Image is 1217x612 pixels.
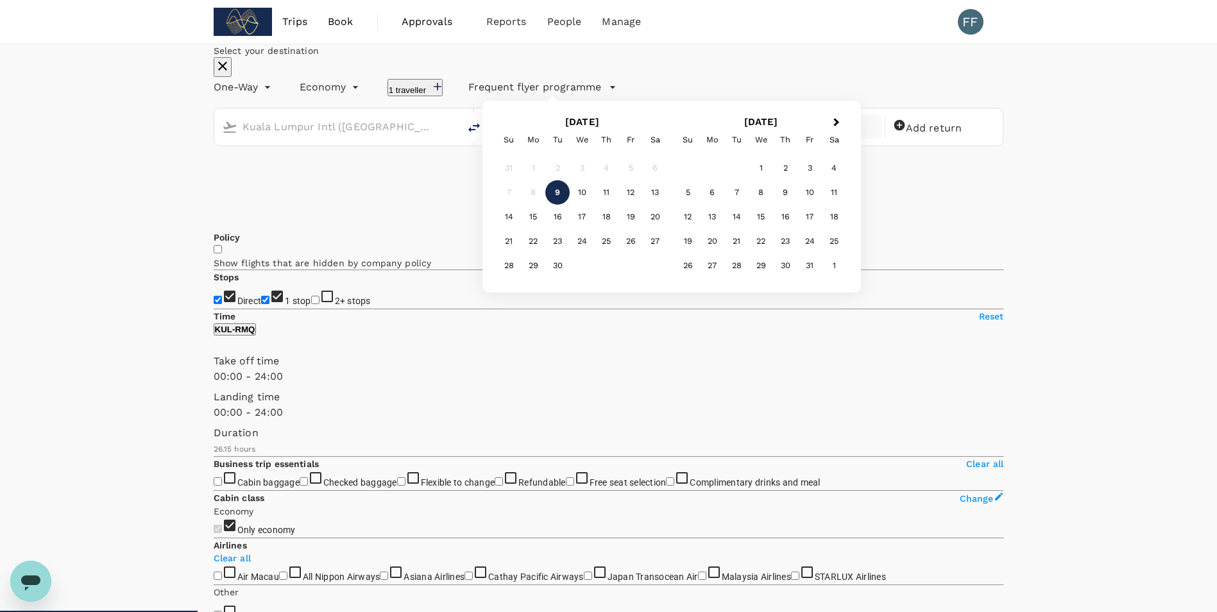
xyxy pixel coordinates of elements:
[672,116,851,128] h2: [DATE]
[468,80,617,95] button: Frequent flyer programme
[261,296,269,304] input: 1 stop
[700,253,724,278] div: Choose Monday, October 27th, 2025
[545,205,570,229] div: Choose Tuesday, September 16th, 2025
[243,117,432,137] input: Depart from
[676,205,700,229] div: Choose Sunday, October 12th, 2025
[822,205,846,229] div: Choose Saturday, October 18th, 2025
[676,253,700,278] div: Choose Sunday, October 26th, 2025
[822,156,846,180] div: Choose Saturday, October 4th, 2025
[566,477,574,486] input: Free seat selection
[594,128,618,152] div: Thursday
[521,205,545,229] div: Choose Monday, September 15th, 2025
[497,180,521,205] div: Not available Sunday, September 7th, 2025
[700,180,724,205] div: Choose Monday, October 6th, 2025
[724,229,749,253] div: Choose Tuesday, October 21st, 2025
[214,44,1004,57] div: Select your destination
[594,156,618,180] div: Not available Thursday, September 4th, 2025
[698,572,706,580] input: Malaysia Airlines
[618,128,643,152] div: Friday
[979,310,1004,323] p: Reset
[323,477,397,488] span: Checked baggage
[547,14,582,30] span: People
[214,552,1004,565] p: Clear all
[773,180,797,205] div: Choose Thursday, October 9th, 2025
[602,14,641,30] span: Manage
[521,229,545,253] div: Choose Monday, September 22nd, 2025
[495,477,503,486] input: Refundable
[749,205,773,229] div: Choose Wednesday, October 15th, 2025
[828,113,848,133] button: Next Month
[700,229,724,253] div: Choose Monday, October 20th, 2025
[214,572,222,580] input: Air Macau
[335,296,371,306] span: 2+ stops
[214,540,247,550] strong: Airlines
[797,128,822,152] div: Friday
[488,572,584,582] span: Cathay Pacific Airways
[214,77,274,98] div: One-Way
[214,477,222,486] input: Cabin baggage
[518,477,566,488] span: Refundable
[237,296,262,306] span: Direct
[237,477,300,488] span: Cabin baggage
[773,253,797,278] div: Choose Thursday, October 30th, 2025
[300,477,308,486] input: Checked baggage
[749,180,773,205] div: Choose Wednesday, October 8th, 2025
[214,389,1004,405] p: Landing time
[303,572,380,582] span: All Nippon Airways
[486,14,527,30] span: Reports
[521,128,545,152] div: Monday
[724,180,749,205] div: Choose Tuesday, October 7th, 2025
[214,445,256,454] span: 26.15 hours
[773,128,797,152] div: Thursday
[643,205,667,229] div: Choose Saturday, September 20th, 2025
[493,116,672,128] h2: [DATE]
[214,8,273,36] img: Subdimension Pte Ltd
[214,257,1004,269] p: Show flights that are hidden by company policy
[237,525,296,535] span: Only economy
[214,586,1004,599] p: Other
[666,477,674,486] input: Complimentary drinks and meal
[214,231,1004,244] p: Policy
[497,205,521,229] div: Choose Sunday, September 14th, 2025
[404,572,464,582] span: Asiana Airlines
[797,180,822,205] div: Choose Friday, October 10th, 2025
[906,122,962,134] span: Add return
[822,229,846,253] div: Choose Saturday, October 25th, 2025
[643,128,667,152] div: Saturday
[724,128,749,152] div: Tuesday
[594,205,618,229] div: Choose Thursday, September 18th, 2025
[214,310,236,323] p: Time
[618,205,643,229] div: Choose Friday, September 19th, 2025
[545,156,570,180] div: Not available Tuesday, September 2nd, 2025
[676,229,700,253] div: Choose Sunday, October 19th, 2025
[214,459,319,469] strong: Business trip essentials
[545,128,570,152] div: Tuesday
[822,253,846,278] div: Choose Saturday, November 1st, 2025
[643,229,667,253] div: Choose Saturday, September 27th, 2025
[402,14,466,30] span: Approvals
[214,370,284,382] span: 00:00 - 24:00
[397,477,405,486] input: Flexible to change
[690,477,820,488] span: Complimentary drinks and meal
[380,572,388,580] input: Asiana Airlines
[570,156,594,180] div: Not available Wednesday, September 3rd, 2025
[464,572,473,580] input: Cathay Pacific Airways
[521,180,545,205] div: Not available Monday, September 8th, 2025
[300,77,362,98] div: Economy
[590,477,667,488] span: Free seat selection
[214,505,1004,518] p: Economy
[497,156,521,180] div: Not available Sunday, August 31st, 2025
[643,156,667,180] div: Not available Saturday, September 6th, 2025
[676,128,700,152] div: Sunday
[497,253,521,278] div: Choose Sunday, September 28th, 2025
[214,425,1004,441] p: Duration
[497,156,667,278] div: Month September, 2025
[285,296,311,306] span: 1 stop
[676,156,846,278] div: Month October, 2025
[676,180,700,205] div: Choose Sunday, October 5th, 2025
[468,80,601,95] p: Frequent flyer programme
[497,229,521,253] div: Choose Sunday, September 21st, 2025
[722,572,791,582] span: Malaysia Airlines
[214,353,1004,369] p: Take off time
[822,128,846,152] div: Saturday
